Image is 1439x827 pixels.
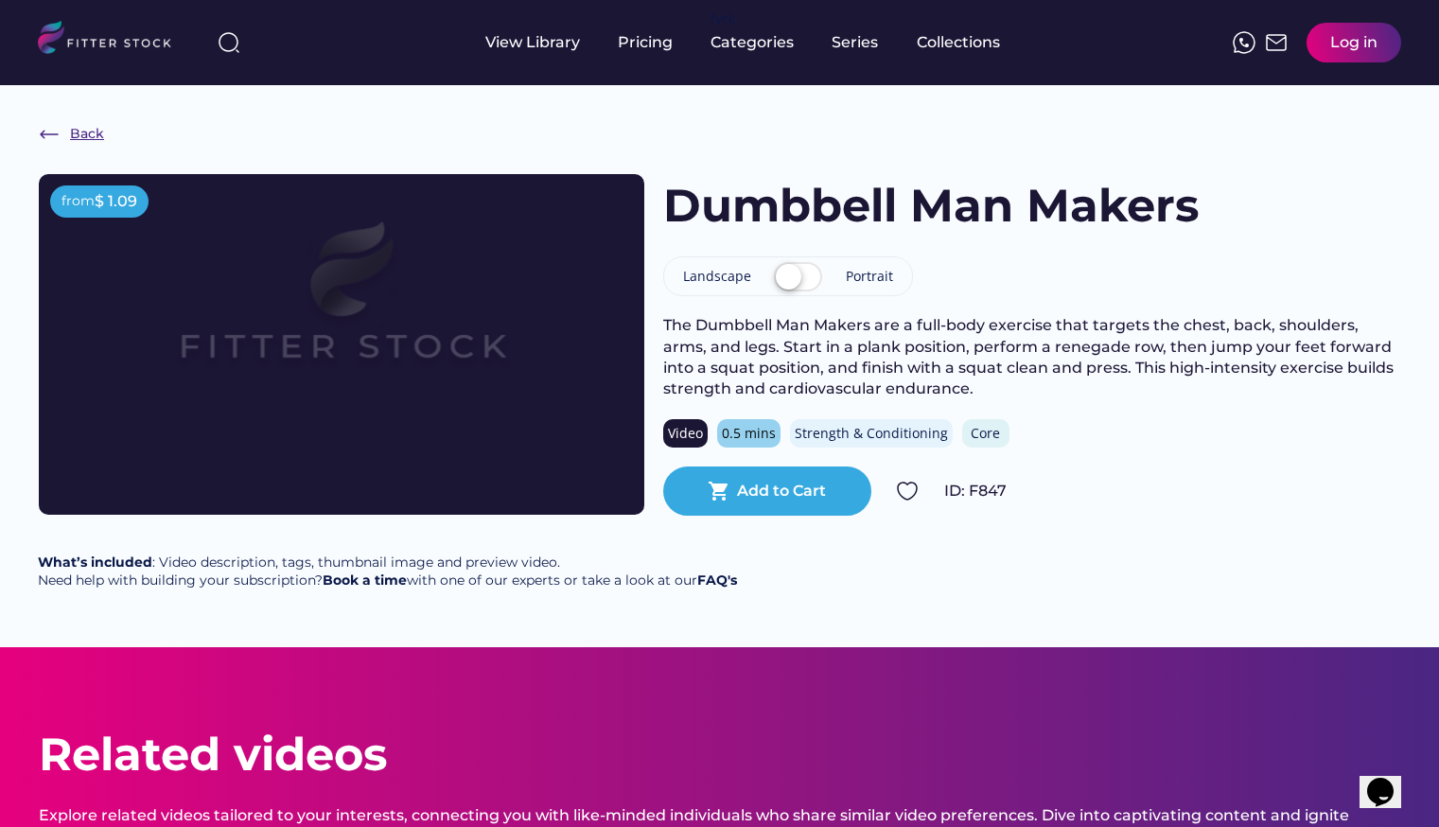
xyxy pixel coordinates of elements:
div: Categories [711,32,794,53]
div: from [61,192,95,211]
div: View Library [485,32,580,53]
div: Portrait [846,267,893,286]
a: FAQ's [697,572,737,589]
div: Landscape [683,267,751,286]
div: Core [967,424,1005,443]
div: 0.5 mins [722,424,776,443]
div: Pricing [618,32,673,53]
iframe: chat widget [1360,751,1420,808]
div: : Video description, tags, thumbnail image and preview video. Need help with building your subscr... [38,554,737,590]
img: search-normal%203.svg [218,31,240,54]
strong: What’s included [38,554,152,571]
div: fvck [711,9,735,28]
div: Collections [917,32,1000,53]
div: Video [668,424,703,443]
div: Back [70,125,104,144]
div: The Dumbbell Man Makers are a full-body exercise that targets the chest, back, shoulders, arms, a... [663,315,1401,400]
button: shopping_cart [708,480,730,502]
a: Book a time [323,572,407,589]
img: Frame%2079%20%281%29.svg [99,174,584,447]
h1: Dumbbell Man Makers [663,174,1199,238]
img: Frame%20%286%29.svg [38,123,61,146]
img: meteor-icons_whatsapp%20%281%29.svg [1233,31,1255,54]
div: Add to Cart [737,481,826,501]
img: Group%201000002324.svg [896,480,919,502]
div: ID: F847 [944,481,1401,501]
div: $ 1.09 [95,191,137,212]
div: Series [832,32,879,53]
div: Related videos [39,723,387,786]
div: Strength & Conditioning [795,424,948,443]
div: Log in [1330,32,1378,53]
img: LOGO.svg [38,21,187,60]
img: Frame%2051.svg [1265,31,1288,54]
